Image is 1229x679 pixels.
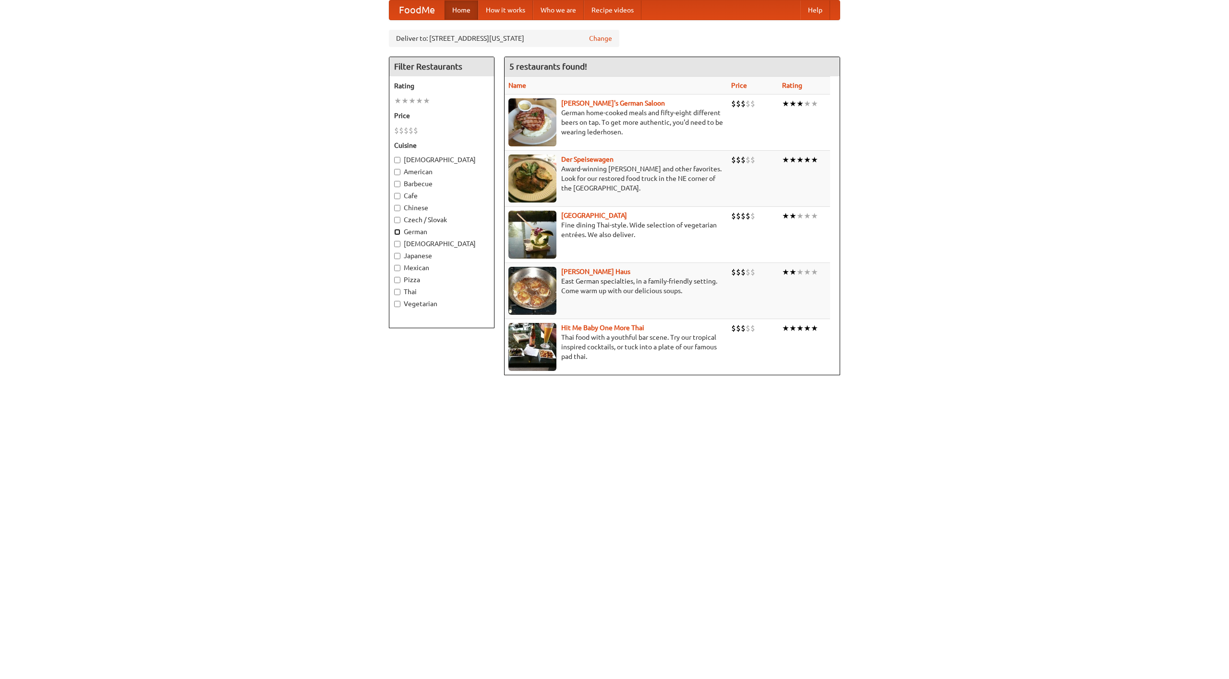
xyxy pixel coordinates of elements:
a: Change [589,34,612,43]
li: $ [399,125,404,136]
li: $ [736,211,741,221]
li: ★ [796,323,804,334]
input: Czech / Slovak [394,217,400,223]
label: Vegetarian [394,299,489,309]
a: Home [445,0,478,20]
li: $ [746,98,750,109]
li: ★ [811,267,818,277]
label: Cafe [394,191,489,201]
li: $ [413,125,418,136]
p: German home-cooked meals and fifty-eight different beers on tap. To get more authentic, you'd nee... [508,108,723,137]
li: ★ [804,98,811,109]
input: Thai [394,289,400,295]
li: $ [394,125,399,136]
p: Fine dining Thai-style. Wide selection of vegetarian entrées. We also deliver. [508,220,723,239]
input: Chinese [394,205,400,211]
input: Cafe [394,193,400,199]
li: ★ [394,95,401,106]
h5: Cuisine [394,141,489,150]
div: Deliver to: [STREET_ADDRESS][US_STATE] [389,30,619,47]
a: Help [800,0,830,20]
li: $ [750,323,755,334]
input: Japanese [394,253,400,259]
a: Hit Me Baby One More Thai [561,324,644,332]
input: Barbecue [394,181,400,187]
li: $ [746,155,750,165]
a: How it works [478,0,533,20]
li: $ [731,267,736,277]
a: [PERSON_NAME]'s German Saloon [561,99,665,107]
li: ★ [811,98,818,109]
li: ★ [796,211,804,221]
li: ★ [789,98,796,109]
li: ★ [811,155,818,165]
label: Japanese [394,251,489,261]
li: $ [731,211,736,221]
li: ★ [789,323,796,334]
li: ★ [789,155,796,165]
img: speisewagen.jpg [508,155,556,203]
p: Award-winning [PERSON_NAME] and other favorites. Look for our restored food truck in the NE corne... [508,164,723,193]
li: ★ [789,211,796,221]
li: $ [736,155,741,165]
label: Czech / Slovak [394,215,489,225]
input: Vegetarian [394,301,400,307]
li: ★ [811,323,818,334]
h5: Rating [394,81,489,91]
li: ★ [782,98,789,109]
label: [DEMOGRAPHIC_DATA] [394,239,489,249]
li: ★ [804,323,811,334]
li: $ [741,98,746,109]
img: esthers.jpg [508,98,556,146]
input: American [394,169,400,175]
li: $ [750,211,755,221]
a: [GEOGRAPHIC_DATA] [561,212,627,219]
li: ★ [804,155,811,165]
li: $ [736,323,741,334]
li: ★ [416,95,423,106]
img: satay.jpg [508,211,556,259]
h5: Price [394,111,489,120]
li: ★ [782,267,789,277]
li: $ [746,267,750,277]
a: Name [508,82,526,89]
img: babythai.jpg [508,323,556,371]
li: $ [746,211,750,221]
li: ★ [789,267,796,277]
label: Mexican [394,263,489,273]
li: $ [741,211,746,221]
li: $ [741,155,746,165]
li: $ [404,125,409,136]
a: Recipe videos [584,0,641,20]
li: $ [746,323,750,334]
li: $ [736,98,741,109]
label: German [394,227,489,237]
input: [DEMOGRAPHIC_DATA] [394,157,400,163]
ng-pluralize: 5 restaurants found! [509,62,587,71]
h4: Filter Restaurants [389,57,494,76]
img: kohlhaus.jpg [508,267,556,315]
a: Der Speisewagen [561,155,614,163]
label: Thai [394,287,489,297]
li: ★ [796,98,804,109]
li: ★ [804,211,811,221]
li: $ [409,125,413,136]
li: ★ [782,155,789,165]
label: [DEMOGRAPHIC_DATA] [394,155,489,165]
li: ★ [782,211,789,221]
li: $ [736,267,741,277]
li: ★ [796,155,804,165]
b: [PERSON_NAME] Haus [561,268,630,275]
input: [DEMOGRAPHIC_DATA] [394,241,400,247]
li: $ [741,267,746,277]
li: ★ [796,267,804,277]
p: East German specialties, in a family-friendly setting. Come warm up with our delicious soups. [508,276,723,296]
li: $ [731,155,736,165]
li: $ [731,323,736,334]
label: Pizza [394,275,489,285]
p: Thai food with a youthful bar scene. Try our tropical inspired cocktails, or tuck into a plate of... [508,333,723,361]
